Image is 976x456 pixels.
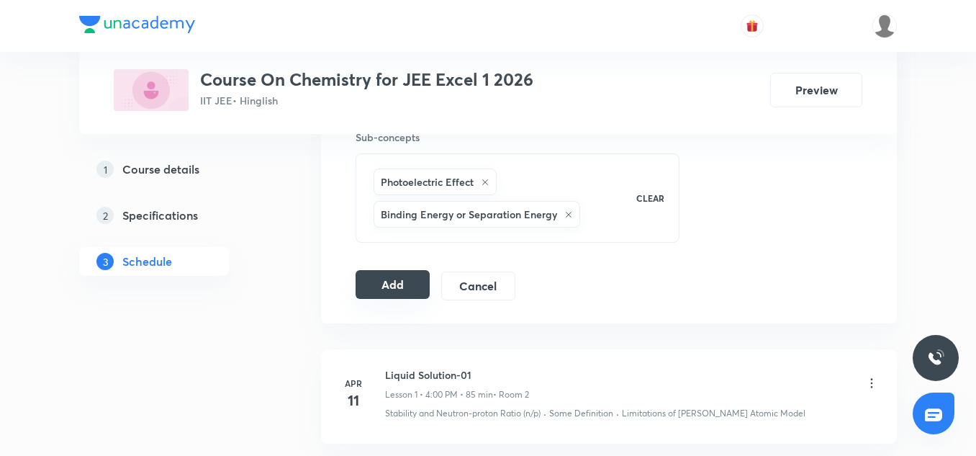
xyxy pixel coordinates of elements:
[356,270,430,299] button: Add
[200,93,533,108] p: IIT JEE • Hinglish
[441,272,515,300] button: Cancel
[79,16,195,33] img: Company Logo
[927,349,944,367] img: ttu
[385,367,529,383] h6: Liquid Solution-01
[622,407,805,420] p: Limitations of [PERSON_NAME] Atomic Model
[385,407,541,420] p: Stability and Neutron-proton Ratio (n/p)
[96,161,114,178] p: 1
[339,377,368,390] h6: Apr
[543,407,546,420] div: ·
[770,73,862,107] button: Preview
[122,161,199,178] h5: Course details
[872,14,897,38] img: Arpit Srivastava
[746,19,759,32] img: avatar
[96,207,114,224] p: 2
[339,390,368,411] h4: 11
[122,207,198,224] h5: Specifications
[79,16,195,37] a: Company Logo
[381,207,557,222] h6: Binding Energy or Separation Energy
[356,130,679,145] h6: Sub-concepts
[114,69,189,111] img: DCCD0BA6-0835-453A-A29D-0A231D1EC888_plus.png
[122,253,172,270] h5: Schedule
[385,388,493,401] p: Lesson 1 • 4:00 PM • 85 min
[549,407,613,420] p: Some Definition
[96,253,114,270] p: 3
[200,69,533,90] h3: Course On Chemistry for JEE Excel 1 2026
[381,174,474,189] h6: Photoelectric Effect
[616,407,619,420] div: ·
[493,388,529,401] p: • Room 2
[741,14,764,37] button: avatar
[79,201,275,230] a: 2Specifications
[636,192,664,205] p: CLEAR
[79,155,275,184] a: 1Course details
